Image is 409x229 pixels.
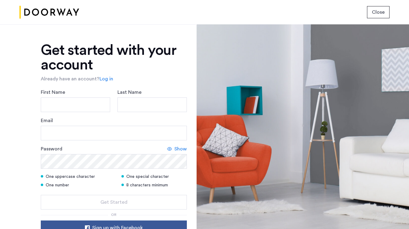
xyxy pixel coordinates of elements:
label: Password [41,145,62,153]
label: First Name [41,89,65,96]
span: Already have an account? [41,76,100,81]
button: button [41,195,187,210]
button: button [367,6,390,18]
h1: Get started with your account [41,43,187,72]
span: Get Started [100,199,128,206]
div: One special character [121,174,187,180]
a: Log in [100,75,113,83]
div: 8 characters minimum [121,182,187,188]
span: or [111,213,117,217]
span: Show [174,145,187,153]
div: One uppercase character [41,174,114,180]
div: One number [41,182,114,188]
span: Close [372,9,385,16]
label: Last Name [117,89,142,96]
img: logo [19,1,79,24]
label: Email [41,117,53,124]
